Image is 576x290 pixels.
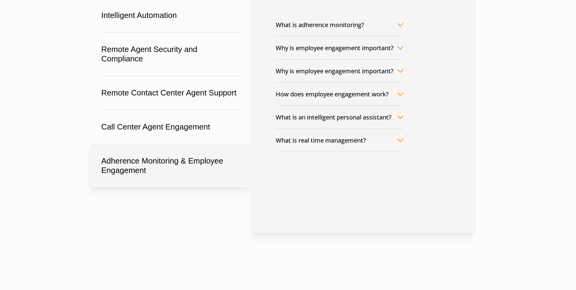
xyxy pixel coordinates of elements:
[89,144,251,188] button: Adherence Monitoring & Employee Engagement
[276,60,403,82] button: Why is employee engagement important?
[276,129,403,152] button: What is real time management?
[89,110,251,144] button: Call Center Agent Engagement
[276,83,403,105] button: How does employee engagement work?
[89,76,251,110] button: Remote Contact Center Agent Support
[276,106,403,129] button: What is an intelligent personal assistant?
[276,36,403,59] button: Why is employee engagement important?
[276,13,403,36] button: What is adherence monitoring?
[89,32,251,76] button: Remote Agent Security and Compliance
